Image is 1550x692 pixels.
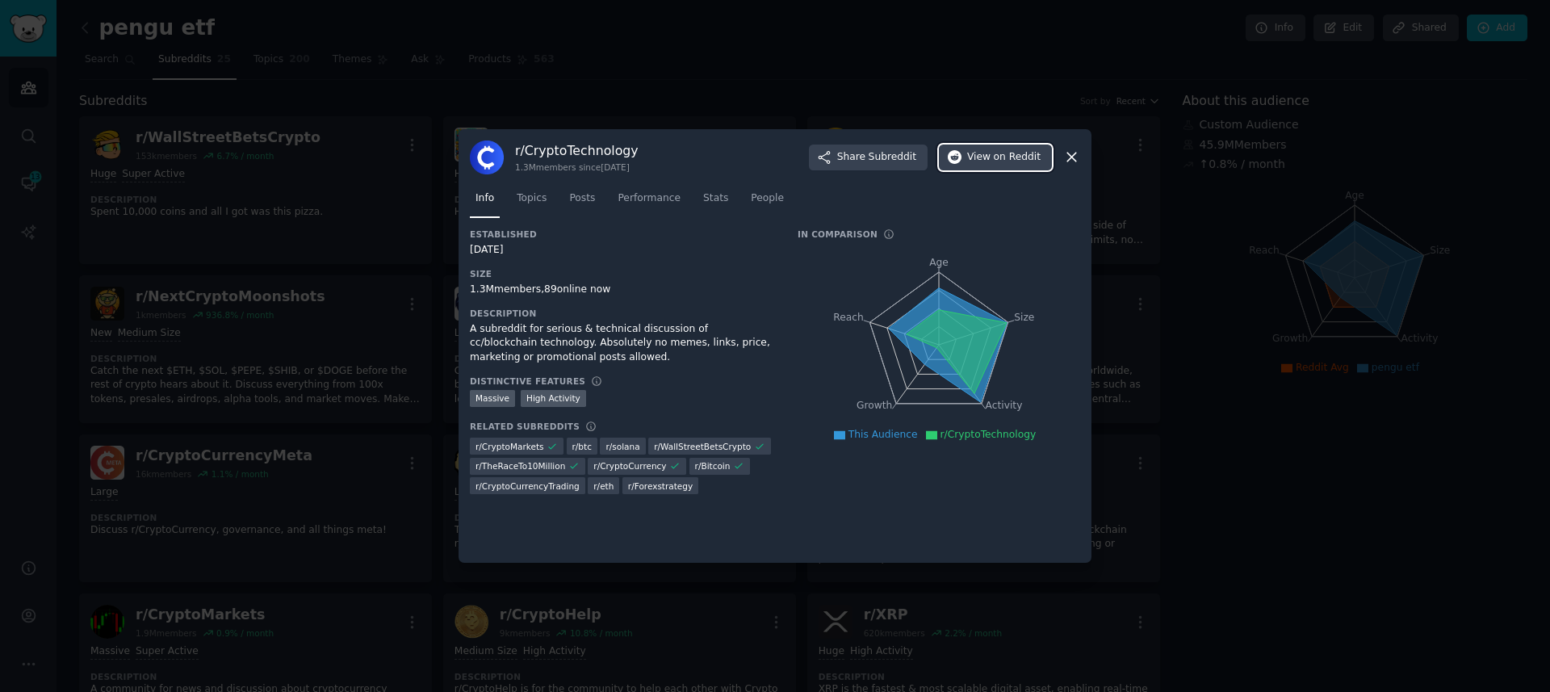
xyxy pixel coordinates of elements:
[511,186,552,219] a: Topics
[848,429,918,440] span: This Audience
[475,480,580,492] span: r/ CryptoCurrencyTrading
[470,375,585,387] h3: Distinctive Features
[703,191,728,206] span: Stats
[470,186,500,219] a: Info
[967,150,1041,165] span: View
[1014,311,1034,322] tspan: Size
[521,390,586,407] div: High Activity
[470,322,775,365] div: A subreddit for serious & technical discussion of cc/blockchain technology. Absolutely no memes, ...
[572,441,592,452] span: r/ btc
[593,460,666,472] span: r/ CryptoCurrency
[654,441,751,452] span: r/ WallStreetBetsCrypto
[593,480,614,492] span: r/ eth
[618,191,681,206] span: Performance
[515,142,639,159] h3: r/ CryptoTechnology
[833,311,864,322] tspan: Reach
[475,460,565,472] span: r/ TheRaceTo10Million
[940,429,1037,440] span: r/CryptoTechnology
[837,150,916,165] span: Share
[994,150,1041,165] span: on Reddit
[470,421,580,432] h3: Related Subreddits
[475,191,494,206] span: Info
[563,186,601,219] a: Posts
[470,140,504,174] img: CryptoTechnology
[475,441,544,452] span: r/ CryptoMarkets
[470,268,775,279] h3: Size
[809,145,928,170] button: ShareSubreddit
[470,390,515,407] div: Massive
[745,186,790,219] a: People
[929,257,949,268] tspan: Age
[628,480,693,492] span: r/ Forexstrategy
[939,145,1052,170] button: Viewon Reddit
[517,191,547,206] span: Topics
[869,150,916,165] span: Subreddit
[515,161,639,173] div: 1.3M members since [DATE]
[798,229,878,240] h3: In Comparison
[697,186,734,219] a: Stats
[470,243,775,258] div: [DATE]
[751,191,784,206] span: People
[857,400,892,411] tspan: Growth
[470,308,775,319] h3: Description
[470,283,775,297] div: 1.3M members, 89 online now
[695,460,731,472] span: r/ Bitcoin
[470,229,775,240] h3: Established
[986,400,1023,411] tspan: Activity
[569,191,595,206] span: Posts
[612,186,686,219] a: Performance
[605,441,639,452] span: r/ solana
